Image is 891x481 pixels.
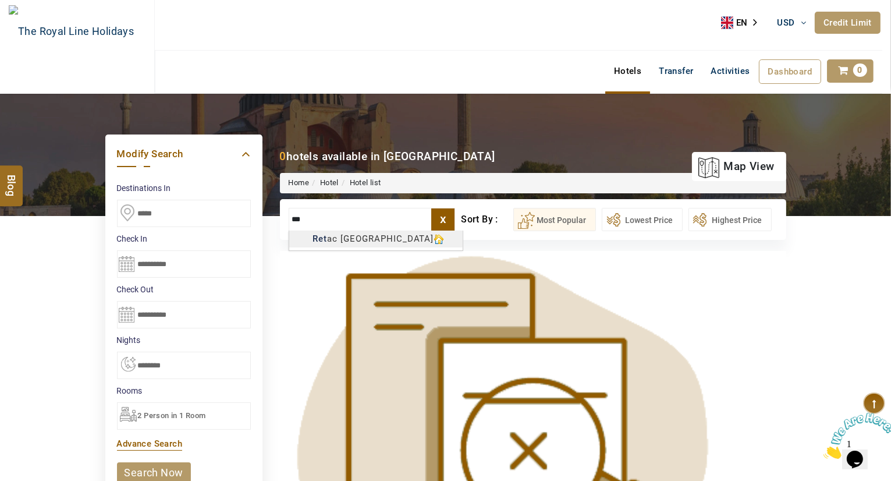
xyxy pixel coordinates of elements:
[138,411,206,420] span: 2 Person in 1 Room
[702,59,759,83] a: Activities
[289,231,463,247] div: ac [GEOGRAPHIC_DATA]
[117,284,251,295] label: Check Out
[721,14,765,31] div: Language
[650,59,702,83] a: Transfer
[117,182,251,194] label: Destinations In
[721,14,765,31] a: EN
[339,178,381,189] li: Hotel list
[5,5,77,51] img: Chat attention grabber
[117,438,183,449] a: Advance Search
[117,146,251,162] a: Modify Search
[768,66,812,77] span: Dashboard
[280,150,286,163] b: 0
[778,17,795,28] span: USD
[827,59,874,83] a: 0
[431,208,455,231] label: x
[819,408,891,464] iframe: chat widget
[853,63,867,77] span: 0
[513,208,596,231] button: Most Popular
[117,385,251,397] label: Rooms
[815,12,881,34] a: Credit Limit
[117,334,251,346] label: nights
[320,178,339,187] a: Hotel
[688,208,772,231] button: Highest Price
[4,175,19,185] span: Blog
[280,148,495,164] div: hotels available in [GEOGRAPHIC_DATA]
[9,5,134,58] img: The Royal Line Holidays
[461,208,513,231] div: Sort By :
[721,14,765,31] aside: Language selected: English
[602,208,683,231] button: Lowest Price
[605,59,650,83] a: Hotels
[434,235,443,244] img: hotelicon.PNG
[5,5,9,15] span: 1
[117,233,251,245] label: Check In
[313,234,327,244] b: Ret
[289,178,310,187] a: Home
[698,154,774,179] a: map view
